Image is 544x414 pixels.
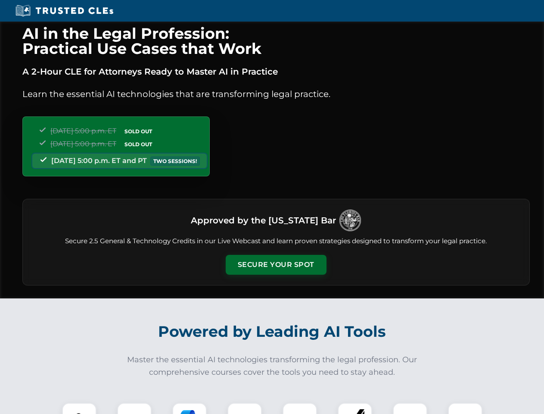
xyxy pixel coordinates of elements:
span: [DATE] 5:00 p.m. ET [50,140,116,148]
button: Secure Your Spot [226,255,326,275]
h2: Powered by Leading AI Tools [34,317,511,347]
span: SOLD OUT [121,127,155,136]
p: Master the essential AI technologies transforming the legal profession. Our comprehensive courses... [121,354,423,379]
p: Secure 2.5 General & Technology Credits in our Live Webcast and learn proven strategies designed ... [33,236,519,246]
span: SOLD OUT [121,140,155,149]
img: Trusted CLEs [13,4,116,17]
h1: AI in the Legal Profession: Practical Use Cases that Work [22,26,530,56]
span: [DATE] 5:00 p.m. ET [50,127,116,135]
p: A 2-Hour CLE for Attorneys Ready to Master AI in Practice [22,65,530,78]
p: Learn the essential AI technologies that are transforming legal practice. [22,87,530,101]
img: Logo [339,210,361,231]
h3: Approved by the [US_STATE] Bar [191,213,336,228]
